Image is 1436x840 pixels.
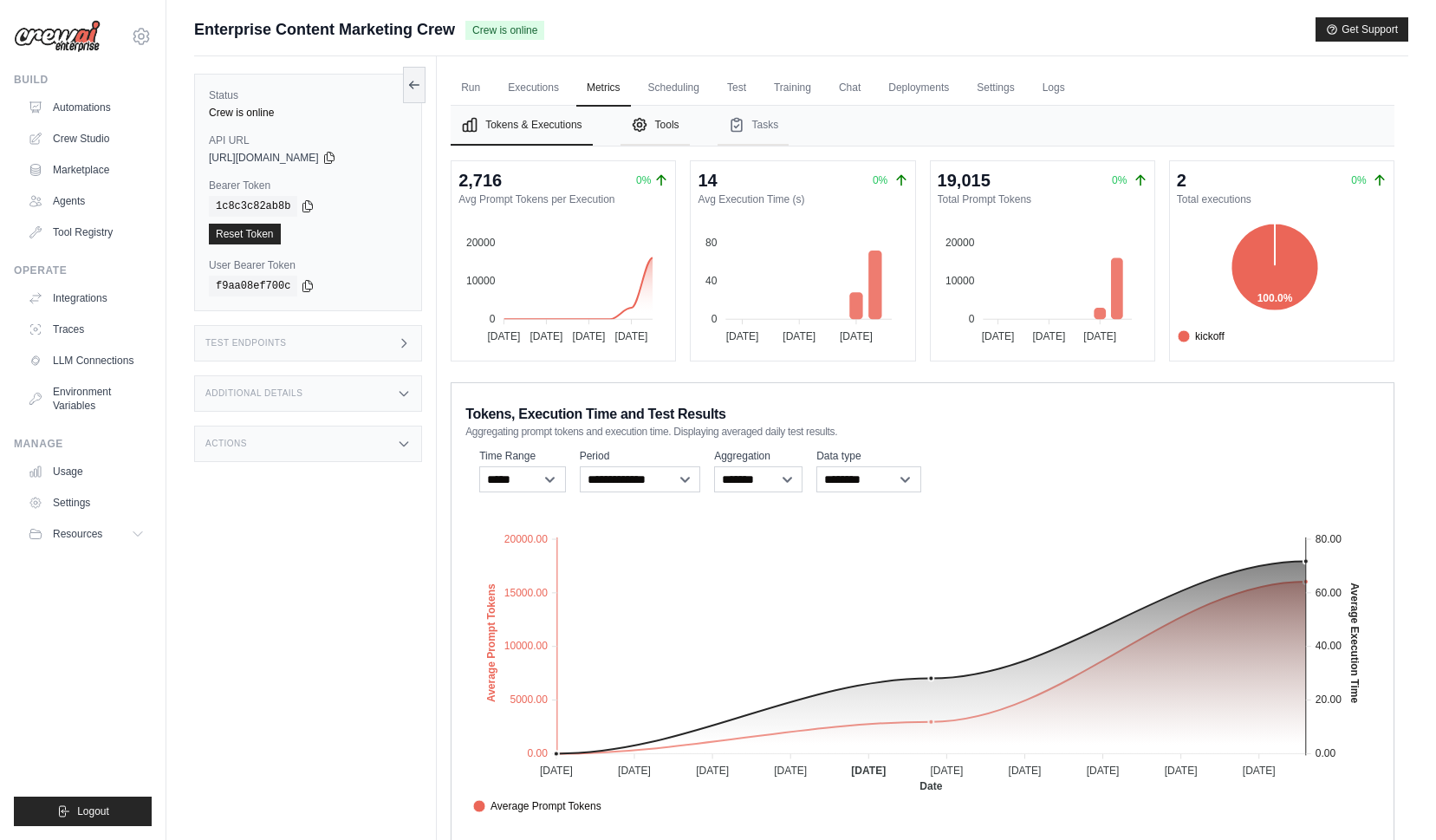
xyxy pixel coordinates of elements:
[1316,587,1342,599] tspan: 60.00
[14,264,152,277] div: Operate
[14,437,152,451] div: Manage
[705,237,718,249] tspan: 80
[1032,70,1075,107] a: Logs
[205,388,302,399] h3: Additional Details
[209,258,407,272] label: User Bearer Token
[1351,174,1366,186] span: 0%
[938,168,991,192] div: 19,015
[53,527,102,541] span: Resources
[209,133,407,147] label: API URL
[705,275,718,287] tspan: 40
[14,20,101,53] img: Logo
[485,583,497,702] text: Average Prompt Tokens
[1316,640,1342,652] tspan: 40.00
[981,330,1014,342] tspan: [DATE]
[465,404,726,425] span: Tokens, Execution Time and Test Results
[1087,765,1120,777] tspan: [DATE]
[783,330,816,342] tspan: [DATE]
[878,70,959,107] a: Deployments
[1083,330,1116,342] tspan: [DATE]
[14,73,152,87] div: Build
[540,765,573,777] tspan: [DATE]
[696,765,729,777] tspan: [DATE]
[968,313,974,325] tspan: 0
[504,587,548,599] tspan: 15000.00
[205,338,287,348] h3: Test Endpoints
[714,449,802,463] label: Aggregation
[945,237,975,249] tspan: 20000
[1177,192,1387,206] dt: Total executions
[490,313,496,325] tspan: 0
[774,765,807,777] tspan: [DATE]
[621,106,690,146] button: Tools
[938,192,1147,206] dt: Total Prompt Tokens
[1177,168,1186,192] div: 2
[1243,765,1276,777] tspan: [DATE]
[194,17,455,42] span: Enterprise Content Marketing Crew
[712,313,718,325] tspan: 0
[14,797,152,826] button: Logout
[1112,174,1127,186] span: 0%
[466,237,496,249] tspan: 20000
[510,693,549,706] tspan: 5000.00
[21,187,152,215] a: Agents
[209,106,407,120] div: Crew is online
[458,168,502,192] div: 2,716
[21,156,152,184] a: Marketplace
[473,798,601,814] span: Average Prompt Tokens
[21,378,152,420] a: Environment Variables
[497,70,569,107] a: Executions
[209,196,297,217] code: 1c8c3c82ab8b
[698,192,907,206] dt: Avg Execution Time (s)
[209,151,319,165] span: [URL][DOMAIN_NAME]
[636,173,651,187] span: 0%
[1348,583,1361,703] text: Average Execution Time
[840,330,873,342] tspan: [DATE]
[726,330,759,342] tspan: [DATE]
[1178,329,1225,344] span: kickoff
[465,21,544,40] span: Crew is online
[21,458,152,485] a: Usage
[21,347,152,374] a: LLM Connections
[618,765,651,777] tspan: [DATE]
[920,780,943,792] text: Date
[205,439,247,449] h3: Actions
[530,330,563,342] tspan: [DATE]
[77,804,109,818] span: Logout
[573,330,606,342] tspan: [DATE]
[1165,765,1198,777] tspan: [DATE]
[828,70,871,107] a: Chat
[21,284,152,312] a: Integrations
[465,425,837,439] span: Aggregating prompt tokens and execution time. Displaying averaged daily test results.
[966,70,1024,107] a: Settings
[528,747,549,759] tspan: 0.00
[479,449,566,463] label: Time Range
[21,218,152,246] a: Tool Registry
[21,489,152,517] a: Settings
[504,640,548,652] tspan: 10000.00
[698,168,717,192] div: 14
[21,316,152,343] a: Traces
[1316,17,1408,42] button: Get Support
[576,70,631,107] a: Metrics
[615,330,648,342] tspan: [DATE]
[458,192,668,206] dt: Avg Prompt Tokens per Execution
[209,179,407,192] label: Bearer Token
[209,224,281,244] a: Reset Token
[763,70,822,107] a: Training
[451,106,592,146] button: Tokens & Executions
[718,106,789,146] button: Tasks
[852,765,887,777] tspan: [DATE]
[209,276,297,296] code: f9aa08ef700c
[466,275,496,287] tspan: 10000
[504,533,548,545] tspan: 20000.00
[488,330,521,342] tspan: [DATE]
[580,449,701,463] label: Period
[1316,693,1342,706] tspan: 20.00
[931,765,964,777] tspan: [DATE]
[1316,533,1342,545] tspan: 80.00
[873,174,887,186] span: 0%
[717,70,757,107] a: Test
[638,70,710,107] a: Scheduling
[945,275,975,287] tspan: 10000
